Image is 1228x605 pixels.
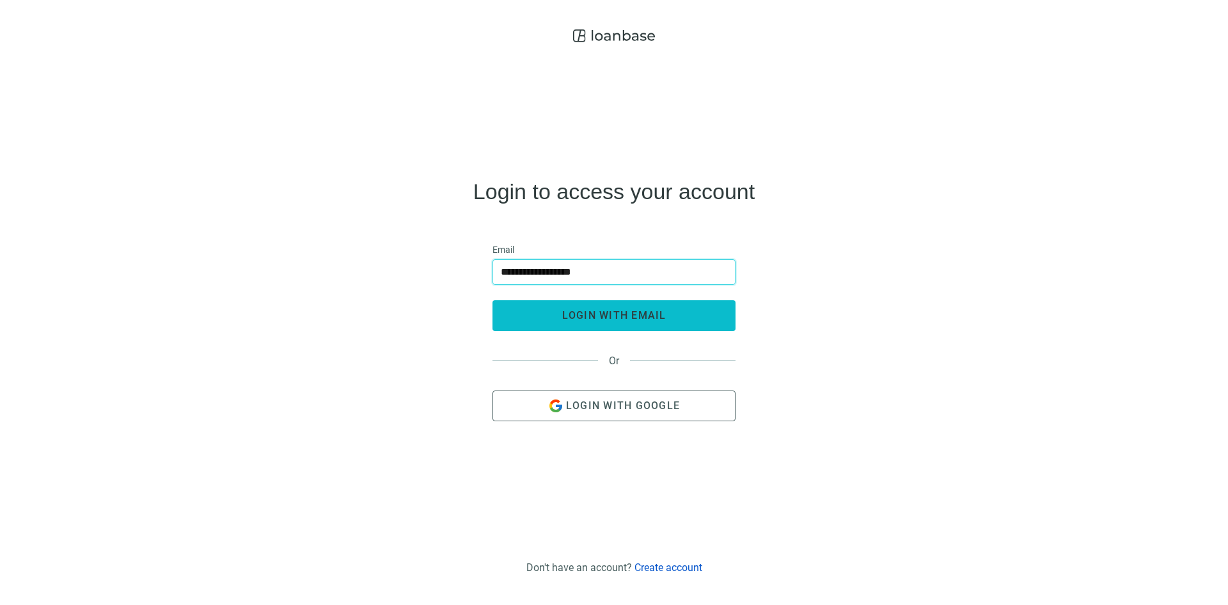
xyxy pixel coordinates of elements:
span: login with email [562,309,666,321]
a: Create account [634,561,702,574]
span: Or [598,355,630,367]
button: Login with Google [492,391,736,421]
span: Email [492,243,514,257]
span: Login with Google [566,399,680,412]
h4: Login to access your account [473,181,755,202]
div: Don't have an account? [526,561,702,574]
button: login with email [492,300,736,331]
